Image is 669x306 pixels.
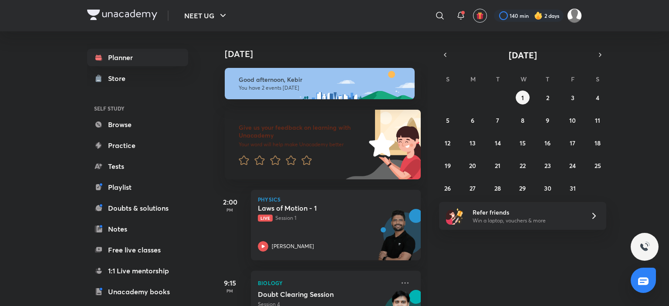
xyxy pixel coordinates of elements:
[541,136,554,150] button: October 16, 2025
[473,217,580,225] p: Win a laptop, vouchers & more
[476,12,484,20] img: avatar
[541,158,554,172] button: October 23, 2025
[595,116,600,124] abbr: October 11, 2025
[239,124,366,139] h6: Give us your feedback on learning with Unacademy
[213,288,247,293] p: PM
[521,116,524,124] abbr: October 8, 2025
[591,91,605,104] button: October 4, 2025
[469,161,476,170] abbr: October 20, 2025
[566,113,580,127] button: October 10, 2025
[87,262,188,279] a: 1:1 Live mentorship
[546,94,549,102] abbr: October 2, 2025
[541,181,554,195] button: October 30, 2025
[108,73,131,84] div: Store
[520,75,527,83] abbr: Wednesday
[516,136,530,150] button: October 15, 2025
[441,181,455,195] button: October 26, 2025
[566,91,580,104] button: October 3, 2025
[491,113,505,127] button: October 7, 2025
[570,139,575,147] abbr: October 17, 2025
[521,94,524,102] abbr: October 1, 2025
[516,158,530,172] button: October 22, 2025
[87,116,188,133] a: Browse
[544,139,551,147] abbr: October 16, 2025
[441,113,455,127] button: October 5, 2025
[591,158,605,172] button: October 25, 2025
[591,113,605,127] button: October 11, 2025
[491,181,505,195] button: October 28, 2025
[446,116,449,124] abbr: October 5, 2025
[441,158,455,172] button: October 19, 2025
[258,278,395,288] p: Biology
[339,110,421,179] img: feedback_image
[471,116,474,124] abbr: October 6, 2025
[639,242,650,252] img: ttu
[473,208,580,217] h6: Refer friends
[546,116,549,124] abbr: October 9, 2025
[466,113,480,127] button: October 6, 2025
[225,49,429,59] h4: [DATE]
[87,199,188,217] a: Doubts & solutions
[87,241,188,259] a: Free live classes
[571,94,574,102] abbr: October 3, 2025
[495,161,500,170] abbr: October 21, 2025
[258,204,366,212] h5: Laws of Motion - 1
[239,141,366,148] p: Your word will help make Unacademy better
[595,161,601,170] abbr: October 25, 2025
[466,181,480,195] button: October 27, 2025
[596,75,599,83] abbr: Saturday
[566,181,580,195] button: October 31, 2025
[258,197,414,202] p: Physics
[566,158,580,172] button: October 24, 2025
[258,290,366,299] h5: Doubt Clearing Session
[516,91,530,104] button: October 1, 2025
[87,10,157,20] img: Company Logo
[213,278,247,288] h5: 9:15
[520,161,526,170] abbr: October 22, 2025
[444,184,451,192] abbr: October 26, 2025
[571,75,574,83] abbr: Friday
[272,242,314,250] p: [PERSON_NAME]
[473,9,487,23] button: avatar
[213,207,247,212] p: PM
[569,161,576,170] abbr: October 24, 2025
[239,84,407,91] p: You have 2 events [DATE]
[470,75,476,83] abbr: Monday
[445,161,451,170] abbr: October 19, 2025
[213,197,247,207] h5: 2:00
[470,184,476,192] abbr: October 27, 2025
[541,113,554,127] button: October 9, 2025
[87,49,188,66] a: Planner
[87,101,188,116] h6: SELF STUDY
[87,10,157,22] a: Company Logo
[494,184,501,192] abbr: October 28, 2025
[491,136,505,150] button: October 14, 2025
[570,184,576,192] abbr: October 31, 2025
[546,75,549,83] abbr: Thursday
[596,94,599,102] abbr: October 4, 2025
[491,158,505,172] button: October 21, 2025
[87,70,188,87] a: Store
[519,184,526,192] abbr: October 29, 2025
[495,139,501,147] abbr: October 14, 2025
[496,75,500,83] abbr: Tuesday
[87,283,188,300] a: Unacademy books
[441,136,455,150] button: October 12, 2025
[466,136,480,150] button: October 13, 2025
[451,49,594,61] button: [DATE]
[470,139,476,147] abbr: October 13, 2025
[595,139,601,147] abbr: October 18, 2025
[516,113,530,127] button: October 8, 2025
[446,207,463,225] img: referral
[87,178,188,196] a: Playlist
[591,136,605,150] button: October 18, 2025
[516,181,530,195] button: October 29, 2025
[87,137,188,154] a: Practice
[239,76,407,84] h6: Good afternoon, Kebir
[258,215,273,222] span: Live
[179,7,233,24] button: NEET UG
[87,220,188,238] a: Notes
[87,158,188,175] a: Tests
[509,49,537,61] span: [DATE]
[445,139,450,147] abbr: October 12, 2025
